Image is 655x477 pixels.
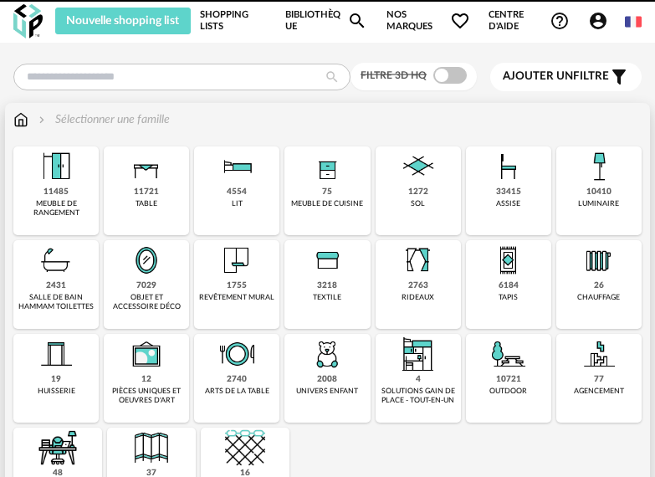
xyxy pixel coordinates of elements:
div: 2431 [46,280,66,291]
button: Ajouter unfiltre Filter icon [490,63,642,91]
div: Sélectionner une famille [35,111,170,128]
div: chauffage [577,293,620,302]
div: salle de bain hammam toilettes [18,293,94,312]
div: 4 [416,374,421,385]
div: 2763 [408,280,428,291]
span: Account Circle icon [588,11,616,31]
img: Sol.png [398,146,438,187]
img: Table.png [126,146,166,187]
img: filet.png [225,428,265,468]
img: Textile.png [307,240,347,280]
span: filtre [503,69,609,84]
div: textile [313,293,341,302]
div: tapis [499,293,518,302]
img: ArtTable.png [217,334,257,374]
span: Filtre 3D HQ [361,70,427,80]
div: 1755 [227,280,247,291]
img: Literie.png [217,146,257,187]
div: sol [411,199,425,208]
div: 4554 [227,187,247,197]
div: 10410 [586,187,612,197]
div: 6184 [499,280,519,291]
div: 26 [594,280,604,291]
a: Shopping Lists [200,8,267,34]
div: lit [232,199,243,208]
img: Meuble%20de%20rangement.png [36,146,76,187]
img: OXP [13,4,43,38]
div: luminaire [578,199,619,208]
span: Centre d'aideHelp Circle Outline icon [489,9,570,33]
img: Papier%20peint.png [217,240,257,280]
img: svg+xml;base64,PHN2ZyB3aWR0aD0iMTYiIGhlaWdodD0iMTciIHZpZXdCb3g9IjAgMCAxNiAxNyIgZmlsbD0ibm9uZSIgeG... [13,111,28,128]
a: BibliothèqueMagnify icon [285,8,367,34]
div: univers enfant [296,387,358,396]
img: Tapis.png [489,240,529,280]
span: Magnify icon [347,11,367,31]
div: assise [496,199,520,208]
img: Assise.png [489,146,529,187]
img: Huiserie.png [36,334,76,374]
span: Ajouter un [503,70,573,82]
span: Heart Outline icon [450,11,470,31]
div: revêtement mural [199,293,274,302]
span: Nouvelle shopping list [66,15,179,27]
img: Radiateur.png [579,240,619,280]
div: 19 [51,374,61,385]
div: arts de la table [205,387,269,396]
div: 3218 [317,280,337,291]
img: Luminaire.png [579,146,619,187]
span: Help Circle Outline icon [550,11,570,31]
div: 10721 [496,374,521,385]
div: 12 [141,374,151,385]
div: 7029 [136,280,156,291]
img: ToutEnUn.png [398,334,438,374]
div: huisserie [38,387,75,396]
div: rideaux [402,293,434,302]
div: 11485 [43,187,69,197]
img: Cloison.png [131,428,171,468]
div: 75 [322,187,332,197]
div: meuble de rangement [18,199,94,218]
img: svg+xml;base64,PHN2ZyB3aWR0aD0iMTYiIGhlaWdodD0iMTYiIHZpZXdCb3g9IjAgMCAxNiAxNiIgZmlsbD0ibm9uZSIgeG... [35,111,49,128]
img: Rangement.png [307,146,347,187]
div: meuble de cuisine [291,199,363,208]
img: Agencement.png [579,334,619,374]
span: Account Circle icon [588,11,608,31]
div: objet et accessoire déco [109,293,184,312]
button: Nouvelle shopping list [55,8,191,34]
img: Rideaux.png [398,240,438,280]
div: pièces uniques et oeuvres d'art [109,387,184,406]
img: espace-de-travail.png [38,428,78,468]
img: Miroir.png [126,240,166,280]
img: UniqueOeuvre.png [126,334,166,374]
span: Filter icon [609,67,629,87]
div: 1272 [408,187,428,197]
img: UniversEnfant.png [307,334,347,374]
div: table [136,199,157,208]
div: 77 [594,374,604,385]
img: fr [625,13,642,30]
div: 11721 [134,187,159,197]
span: Nos marques [386,8,470,34]
img: Salle%20de%20bain.png [36,240,76,280]
div: 2008 [317,374,337,385]
div: 2740 [227,374,247,385]
img: Outdoor.png [489,334,529,374]
div: solutions gain de place - tout-en-un [381,387,456,406]
div: outdoor [489,387,527,396]
div: agencement [574,387,624,396]
div: 33415 [496,187,521,197]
